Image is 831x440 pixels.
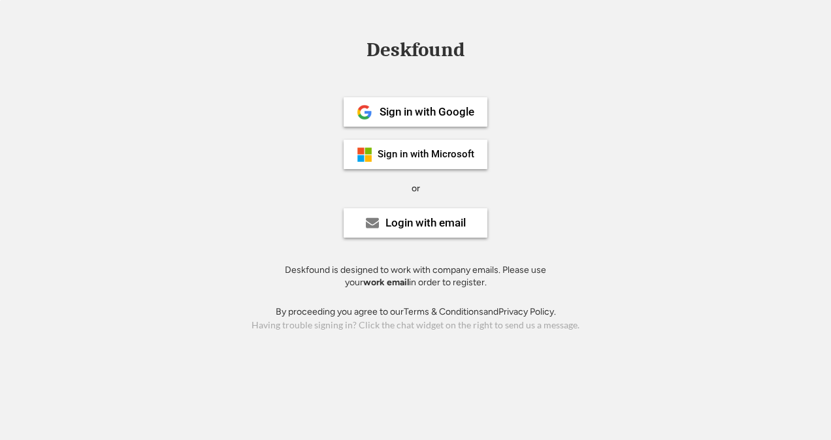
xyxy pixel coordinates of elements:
img: ms-symbollockup_mssymbol_19.png [357,147,372,163]
a: Privacy Policy. [498,306,556,317]
div: Deskfound [360,40,471,60]
div: or [412,182,420,195]
div: By proceeding you agree to our and [276,306,556,319]
img: 1024px-Google__G__Logo.svg.png [357,104,372,120]
strong: work email [363,277,409,288]
a: Terms & Conditions [404,306,483,317]
div: Login with email [385,217,466,228]
div: Sign in with Google [380,106,474,118]
div: Sign in with Microsoft [378,149,474,159]
div: Deskfound is designed to work with company emails. Please use your in order to register. [269,264,562,289]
